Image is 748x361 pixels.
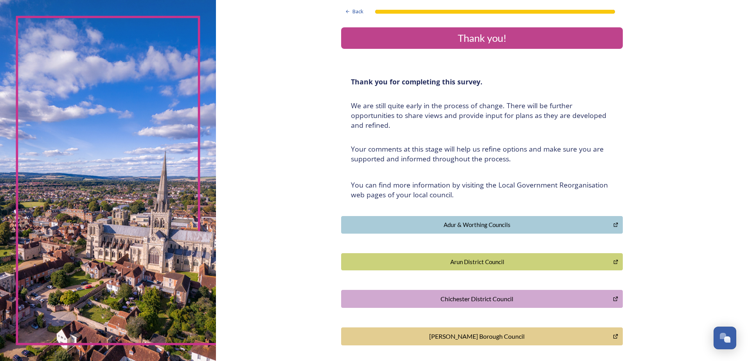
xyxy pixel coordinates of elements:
[341,216,623,234] button: Adur & Worthing Councils
[352,8,363,15] span: Back
[344,30,620,46] div: Thank you!
[351,101,613,130] h4: We are still quite early in the process of change. There will be further opportunities to share v...
[351,144,613,164] h4: Your comments at this stage will help us refine options and make sure you are supported and infor...
[341,253,623,271] button: Arun District Council
[345,332,609,341] div: [PERSON_NAME] Borough Council
[341,327,623,345] button: Crawley Borough Council
[345,294,609,304] div: Chichester District Council
[714,327,736,349] button: Open Chat
[345,220,609,229] div: Adur & Worthing Councils
[345,257,609,266] div: Arun District Council
[341,290,623,308] button: Chichester District Council
[351,77,482,86] strong: Thank you for completing this survey.
[351,180,613,200] h4: You can find more information by visiting the Local Government Reorganisation web pages of your l...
